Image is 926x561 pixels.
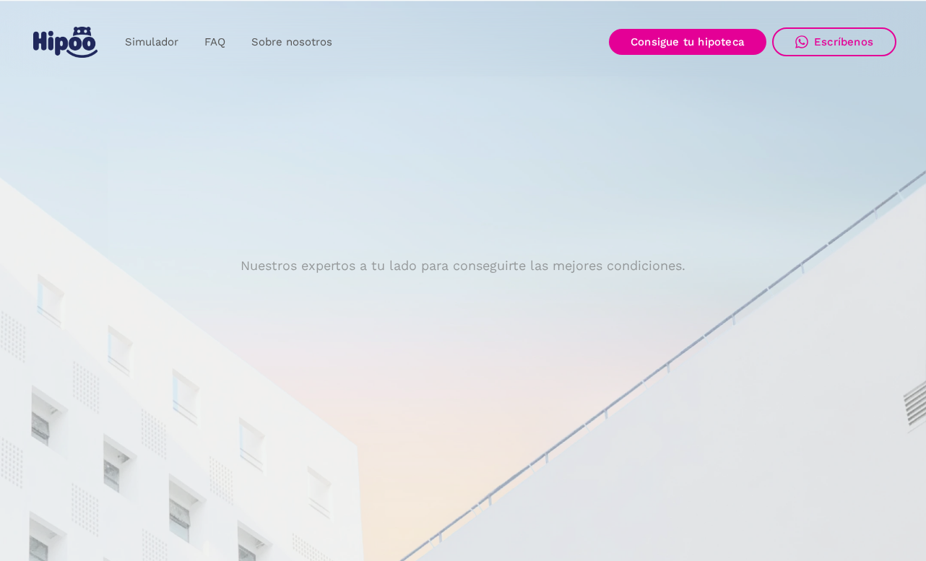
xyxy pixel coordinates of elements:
[241,260,685,271] p: Nuestros expertos a tu lado para conseguirte las mejores condiciones.
[191,28,238,56] a: FAQ
[609,29,766,55] a: Consigue tu hipoteca
[772,27,896,56] a: Escríbenos
[238,28,345,56] a: Sobre nosotros
[814,35,873,48] div: Escríbenos
[112,28,191,56] a: Simulador
[30,21,100,64] a: home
